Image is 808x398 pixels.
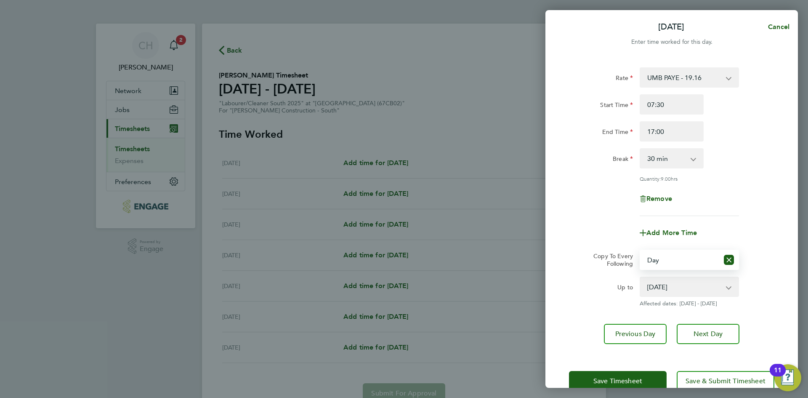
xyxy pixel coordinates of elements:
[765,23,789,31] span: Cancel
[617,283,633,294] label: Up to
[724,251,734,269] button: Reset selection
[686,377,765,385] span: Save & Submit Timesheet
[600,101,633,111] label: Start Time
[646,195,672,203] span: Remove
[640,94,704,115] input: E.g. 08:00
[604,324,667,344] button: Previous Day
[640,175,739,182] div: Quantity: hrs
[616,74,633,84] label: Rate
[640,300,739,307] span: Affected dates: [DATE] - [DATE]
[640,230,697,236] button: Add More Time
[587,252,633,267] label: Copy To Every Following
[640,121,704,142] input: E.g. 18:00
[615,330,656,338] span: Previous Day
[774,364,801,391] button: Open Resource Center, 11 new notifications
[640,195,672,202] button: Remove
[593,377,642,385] span: Save Timesheet
[569,371,667,391] button: Save Timesheet
[661,175,671,182] span: 9.00
[602,128,633,138] label: End Time
[677,371,774,391] button: Save & Submit Timesheet
[774,370,781,381] div: 11
[694,330,723,338] span: Next Day
[677,324,739,344] button: Next Day
[545,37,798,47] div: Enter time worked for this day.
[613,155,633,165] label: Break
[646,229,697,237] span: Add More Time
[755,19,798,35] button: Cancel
[658,21,684,33] p: [DATE]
